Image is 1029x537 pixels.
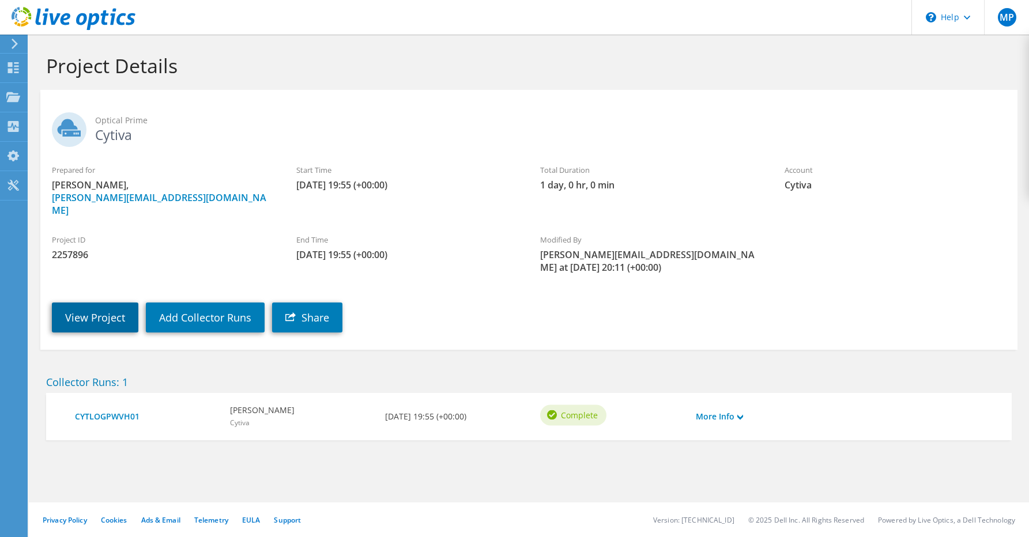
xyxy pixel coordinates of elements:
[95,114,1006,127] span: Optical Prime
[878,515,1015,525] li: Powered by Live Optics, a Dell Technology
[46,54,1006,78] h1: Project Details
[998,8,1016,27] span: MP
[43,515,87,525] a: Privacy Policy
[785,179,1006,191] span: Cytiva
[52,248,273,261] span: 2257896
[272,302,342,332] a: Share
[540,248,762,274] span: [PERSON_NAME][EMAIL_ADDRESS][DOMAIN_NAME] at [DATE] 20:11 (+00:00)
[748,515,864,525] li: © 2025 Dell Inc. All Rights Reserved
[46,376,1012,388] h2: Collector Runs: 1
[52,234,273,245] label: Project ID
[296,248,518,261] span: [DATE] 19:55 (+00:00)
[230,404,295,417] b: [PERSON_NAME]
[696,410,743,423] a: More Info
[242,515,260,525] a: EULA
[296,234,518,245] label: End Time
[540,179,762,191] span: 1 day, 0 hr, 0 min
[52,179,273,217] span: [PERSON_NAME],
[194,515,228,525] a: Telemetry
[101,515,127,525] a: Cookies
[274,515,301,525] a: Support
[540,164,762,176] label: Total Duration
[385,410,466,423] b: [DATE] 19:55 (+00:00)
[52,191,266,217] a: [PERSON_NAME][EMAIL_ADDRESS][DOMAIN_NAME]
[146,302,265,332] a: Add Collector Runs
[230,418,250,428] span: Cytiva
[561,409,598,421] span: Complete
[52,112,1006,141] h2: Cytiva
[52,302,138,332] a: View Project
[75,410,218,423] a: CYTLOGPWVH01
[540,234,762,245] label: Modified By
[653,515,734,525] li: Version: [TECHNICAL_ID]
[296,179,518,191] span: [DATE] 19:55 (+00:00)
[926,12,936,22] svg: \n
[141,515,180,525] a: Ads & Email
[52,164,273,176] label: Prepared for
[296,164,518,176] label: Start Time
[785,164,1006,176] label: Account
